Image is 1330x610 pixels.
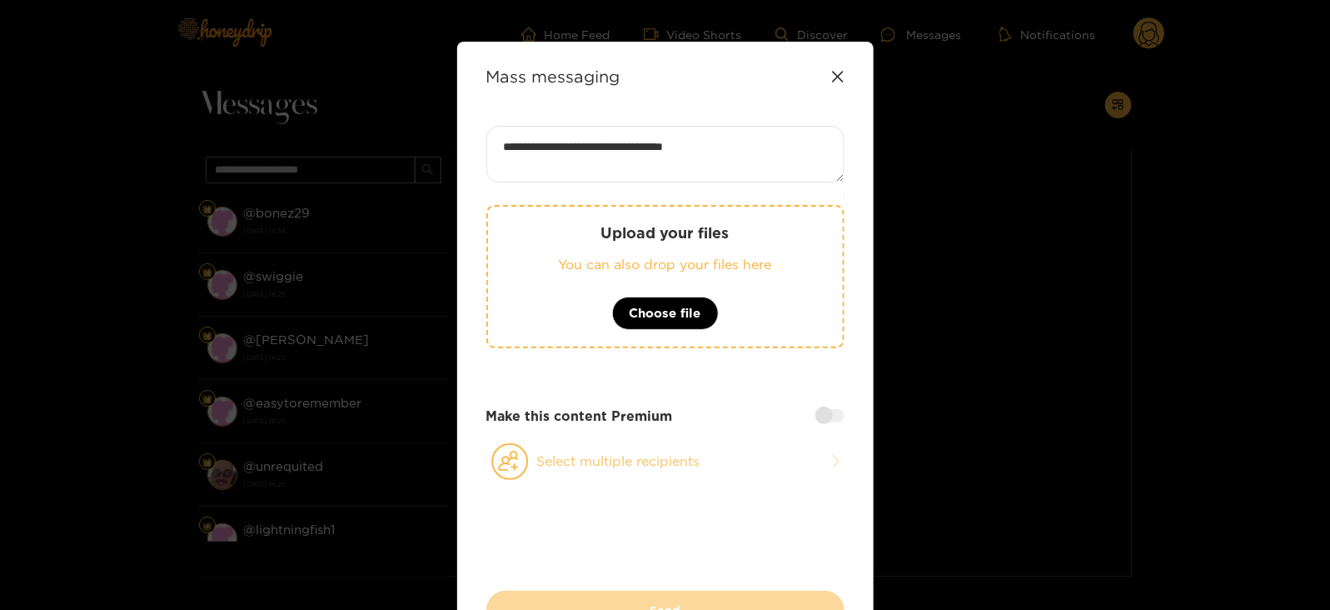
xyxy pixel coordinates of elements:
[486,407,673,426] strong: Make this content Premium
[486,67,620,86] strong: Mass messaging
[486,442,844,481] button: Select multiple recipients
[521,255,809,274] p: You can also drop your files here
[630,303,701,323] span: Choose file
[521,223,809,242] p: Upload your files
[612,297,719,330] button: Choose file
